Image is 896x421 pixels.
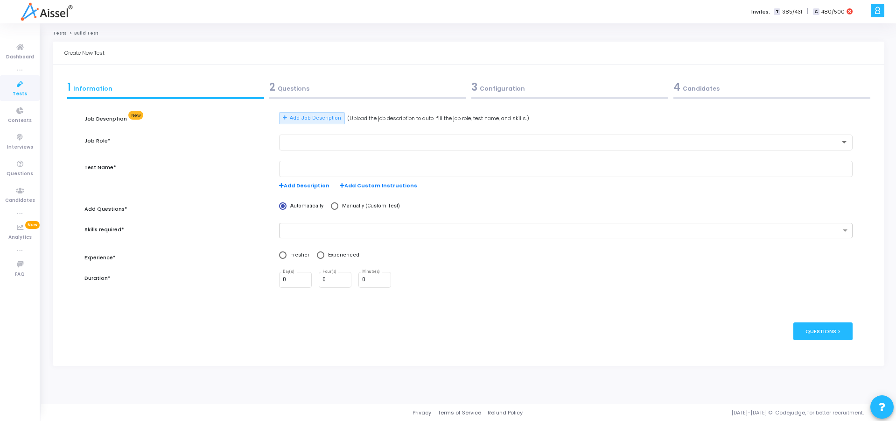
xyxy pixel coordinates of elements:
[128,111,143,120] span: New
[64,42,105,64] div: Create New Test
[84,164,116,171] label: Test Name*
[64,77,266,102] a: 1Information
[269,79,466,95] div: Questions
[813,8,819,15] span: C
[8,234,32,242] span: Analytics
[74,30,98,36] span: Build Test
[8,117,32,125] span: Contests
[21,2,72,21] img: logo
[671,77,873,102] a: 4Candidates
[347,114,529,122] span: (Upload the job description to auto-fill the job role, test name, and skills.)
[821,8,845,16] span: 480/500
[84,226,124,234] label: Skills required*
[15,271,25,278] span: FAQ
[471,79,668,95] div: Configuration
[67,79,264,95] div: Information
[6,53,34,61] span: Dashboard
[84,274,111,282] label: Duration*
[84,205,127,213] label: Add Questions*
[694,36,891,372] iframe: Chat
[84,114,143,123] label: Job Description
[266,77,469,102] a: 2Questions
[807,7,808,16] span: |
[523,409,884,417] div: [DATE]-[DATE] © Codejudge, for better recruitment.
[279,182,329,190] span: Add Description
[673,79,870,95] div: Candidates
[287,251,309,259] span: Fresher
[324,251,359,259] span: Experienced
[774,8,780,15] span: T
[53,30,67,36] a: Tests
[53,30,884,36] nav: breadcrumb
[413,409,431,417] a: Privacy
[5,197,35,205] span: Candidates
[438,409,481,417] a: Terms of Service
[269,80,275,94] span: 2
[340,182,417,190] span: Add Custom Instructions
[673,80,680,94] span: 4
[25,221,40,229] span: New
[471,80,477,94] span: 3
[469,77,671,102] a: 3Configuration
[84,254,116,262] label: Experience*
[338,202,400,210] span: Manually (Custom Test)
[7,170,33,178] span: Questions
[84,137,111,145] label: Job Role*
[67,80,71,94] span: 1
[287,202,323,210] span: Automatically
[13,90,27,98] span: Tests
[751,8,770,16] label: Invites:
[279,112,345,124] button: Add Job Description
[782,8,802,16] span: 385/431
[7,143,33,151] span: Interviews
[290,114,341,122] span: Add Job Description
[488,409,523,417] a: Refund Policy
